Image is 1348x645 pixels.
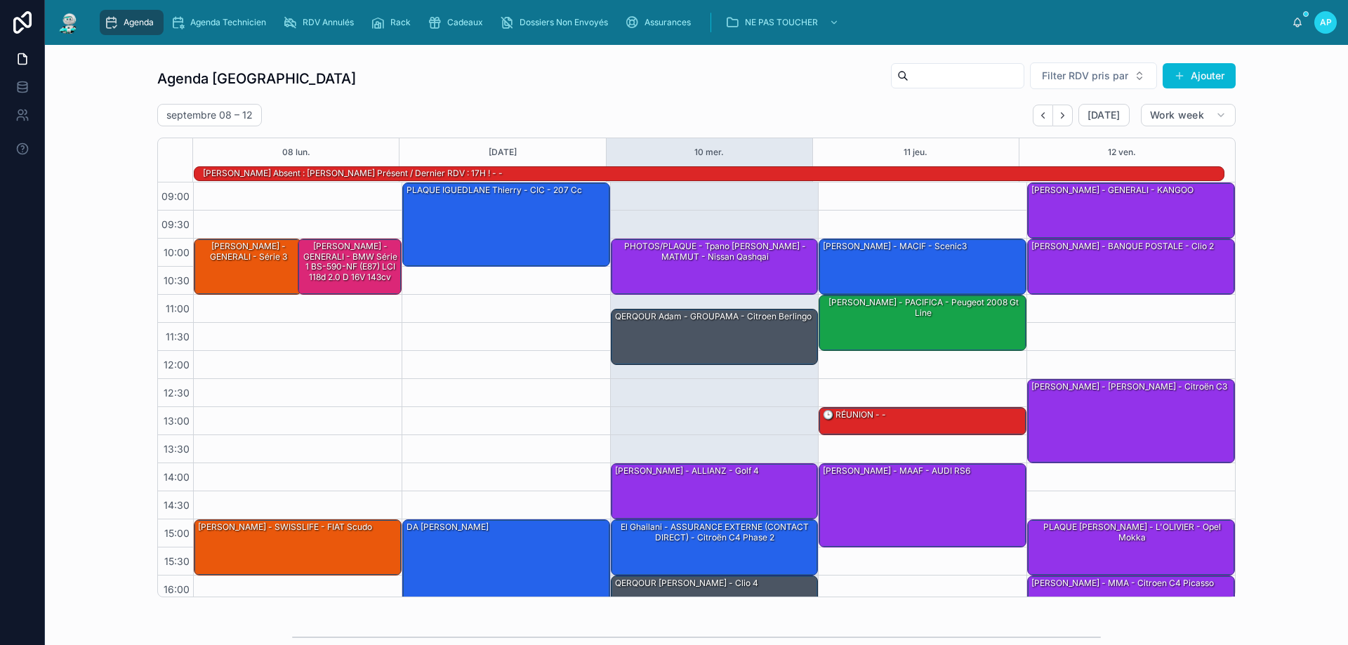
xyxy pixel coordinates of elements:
div: QERQOUR Adam - GROUPAMA - citroen berlingo [612,310,818,364]
div: El Ghailani - ASSURANCE EXTERNE (CONTACT DIRECT) - Citroën C4 Phase 2 [614,521,817,544]
div: [PERSON_NAME] - MAAF - AUDI RS6 [819,464,1026,547]
div: [PERSON_NAME] - PACIFICA - Peugeot 2008 gt line [819,295,1026,350]
div: [PERSON_NAME] - MACIF - scenic3 [821,240,968,253]
span: Assurances [645,17,691,28]
div: [PERSON_NAME] - [PERSON_NAME] - Citroën c3 [1030,380,1229,393]
span: 15:00 [161,527,193,539]
span: 16:00 [160,583,193,595]
span: 14:30 [160,499,193,511]
a: NE PAS TOUCHER [721,10,846,35]
button: Work week [1141,104,1236,126]
a: Rack [366,10,421,35]
span: NE PAS TOUCHER [745,17,818,28]
span: Agenda Technicien [190,17,266,28]
h2: septembre 08 – 12 [166,108,253,122]
span: Work week [1150,109,1204,121]
button: Next [1053,105,1073,126]
a: Assurances [621,10,701,35]
div: PLAQUE [PERSON_NAME] - L'OLIVIER - Opel Mokka [1028,520,1234,575]
div: [PERSON_NAME] - GENERALI - KANGOO [1028,183,1234,238]
a: Agenda [100,10,164,35]
button: 12 ven. [1108,138,1136,166]
span: 13:00 [160,415,193,427]
button: [DATE] [489,138,517,166]
div: scrollable content [93,7,1292,38]
span: Cadeaux [447,17,483,28]
div: [PERSON_NAME] - GENERALI - BMW Série 1 BS-590-NF (E87) LCI 118d 2.0 d 16V 143cv [298,239,401,294]
div: PLAQUE IGUEDLANE Thierry - CIC - 207 cc [405,184,583,197]
button: 11 jeu. [904,138,927,166]
div: El Ghailani - ASSURANCE EXTERNE (CONTACT DIRECT) - Citroën C4 Phase 2 [612,520,818,575]
span: Dossiers Non Envoyés [520,17,608,28]
div: DA [PERSON_NAME] [405,521,490,533]
span: RDV Annulés [303,17,354,28]
span: 15:30 [161,555,193,567]
h1: Agenda [GEOGRAPHIC_DATA] [157,69,356,88]
span: Filter RDV pris par [1042,69,1128,83]
span: 11:00 [162,302,193,314]
span: 10:30 [160,274,193,286]
span: 12:30 [160,387,193,399]
div: [PERSON_NAME] - GENERALI - série 3 [194,239,301,294]
span: 12:00 [160,359,193,371]
div: [PERSON_NAME] - MMA - citroen C4 Picasso [1030,577,1215,590]
span: 13:30 [160,443,193,455]
div: [PERSON_NAME] absent : [PERSON_NAME] présent / dernier RDV : 17H ! - - [201,167,504,180]
div: QERQOUR [PERSON_NAME] - clio 4 [612,576,818,631]
span: Rack [390,17,411,28]
div: [PERSON_NAME] - MAAF - AUDI RS6 [821,465,972,477]
button: [DATE] [1078,104,1130,126]
div: [PERSON_NAME] - SWISSLIFE - FIAT Scudo [194,520,401,575]
div: QERQOUR [PERSON_NAME] - clio 4 [614,577,760,590]
div: Tony absent : Michel présent / dernier RDV : 17H ! - - [201,166,504,180]
span: 10:00 [160,246,193,258]
span: Agenda [124,17,154,28]
div: [PERSON_NAME] - MMA - citroen C4 Picasso [1028,576,1234,631]
div: 🕒 RÉUNION - - [819,408,1026,434]
span: [DATE] [1088,109,1121,121]
img: App logo [56,11,81,34]
button: Select Button [1030,62,1157,89]
button: 10 mer. [694,138,724,166]
span: 11:30 [162,331,193,343]
div: [PERSON_NAME] - PACIFICA - Peugeot 2008 gt line [821,296,1025,319]
a: Dossiers Non Envoyés [496,10,618,35]
span: 14:00 [160,471,193,483]
div: [PERSON_NAME] - GENERALI - KANGOO [1030,184,1195,197]
div: QERQOUR Adam - GROUPAMA - citroen berlingo [614,310,813,323]
span: 09:00 [158,190,193,202]
div: [PERSON_NAME] - ALLIANZ - golf 4 [614,465,760,477]
div: [PERSON_NAME] - BANQUE POSTALE - clio 2 [1028,239,1234,294]
div: [PERSON_NAME] - [PERSON_NAME] - Citroën c3 [1028,380,1234,463]
div: PHOTOS/PLAQUE - Tpano [PERSON_NAME] - MATMUT - Nissan Qashqai [612,239,818,294]
div: [PERSON_NAME] - GENERALI - BMW Série 1 BS-590-NF (E87) LCI 118d 2.0 d 16V 143cv [300,240,400,284]
div: PLAQUE IGUEDLANE Thierry - CIC - 207 cc [403,183,609,266]
button: Back [1033,105,1053,126]
span: 09:30 [158,218,193,230]
div: [PERSON_NAME] - MACIF - scenic3 [819,239,1026,294]
div: PLAQUE [PERSON_NAME] - L'OLIVIER - Opel Mokka [1030,521,1234,544]
a: Agenda Technicien [166,10,276,35]
button: 08 lun. [282,138,310,166]
div: [PERSON_NAME] - BANQUE POSTALE - clio 2 [1030,240,1215,253]
button: Ajouter [1163,63,1236,88]
div: DA [PERSON_NAME] [403,520,609,631]
div: [PERSON_NAME] - SWISSLIFE - FIAT Scudo [197,521,374,533]
div: 🕒 RÉUNION - - [821,408,887,421]
div: [PERSON_NAME] - GENERALI - série 3 [197,240,300,263]
span: AP [1320,17,1332,28]
div: [PERSON_NAME] - ALLIANZ - golf 4 [612,464,818,519]
div: PHOTOS/PLAQUE - Tpano [PERSON_NAME] - MATMUT - Nissan Qashqai [614,240,817,263]
a: Cadeaux [423,10,493,35]
a: RDV Annulés [279,10,364,35]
